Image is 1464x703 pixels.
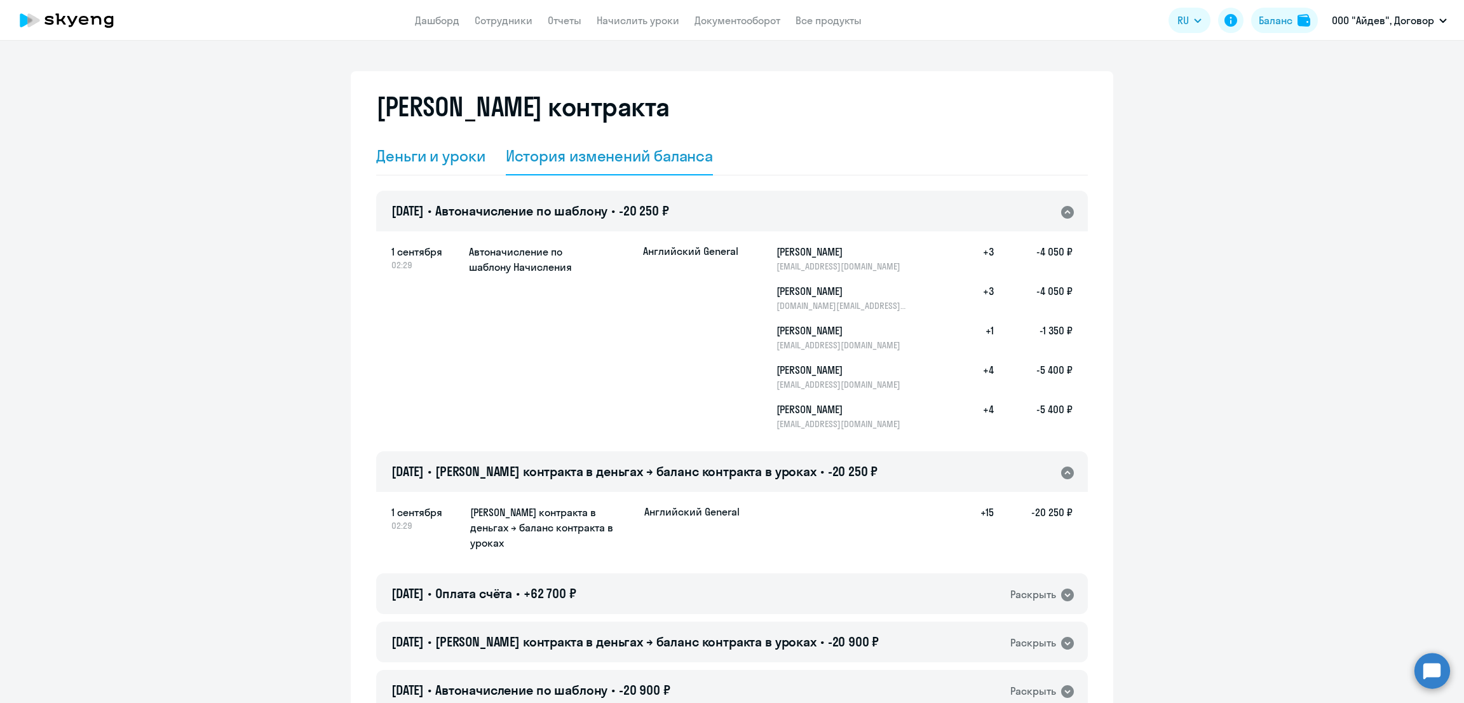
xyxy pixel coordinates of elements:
span: [PERSON_NAME] контракта в деньгах → баланс контракта в уроках [435,463,817,479]
h5: +3 [953,244,994,272]
span: -20 250 ₽ [828,463,878,479]
span: • [820,634,824,650]
div: Раскрыть [1010,587,1056,603]
span: • [611,682,615,698]
div: Баланс [1259,13,1292,28]
span: • [820,463,824,479]
span: • [611,203,615,219]
span: Автоначисление по шаблону [435,203,607,219]
a: Дашборд [415,14,459,27]
span: -20 900 ₽ [828,634,879,650]
span: 1 сентября [391,244,459,259]
h5: -4 050 ₽ [994,283,1073,311]
div: Деньги и уроки [376,146,485,166]
span: 02:29 [391,259,459,271]
span: +62 700 ₽ [524,585,576,601]
span: • [516,585,520,601]
h5: [PERSON_NAME] [776,244,907,259]
span: Оплата счёта [435,585,512,601]
h5: -5 400 ₽ [994,362,1073,390]
h5: [PERSON_NAME] [776,283,907,299]
h5: Автоначисление по шаблону Начисления [469,244,633,275]
h5: -1 350 ₽ [994,323,1073,351]
p: [EMAIL_ADDRESS][DOMAIN_NAME] [776,418,907,430]
p: [EMAIL_ADDRESS][DOMAIN_NAME] [776,379,907,390]
a: Сотрудники [475,14,532,27]
img: balance [1298,14,1310,27]
div: История изменений баланса [506,146,714,166]
h5: [PERSON_NAME] контракта в деньгах → баланс контракта в уроках [470,505,634,550]
h5: +4 [953,362,994,390]
div: Раскрыть [1010,683,1056,699]
h5: +1 [953,323,994,351]
span: -20 900 ₽ [619,682,670,698]
span: • [428,634,431,650]
span: [DATE] [391,585,424,601]
span: [PERSON_NAME] контракта в деньгах → баланс контракта в уроках [435,634,817,650]
a: Документооборот [695,14,780,27]
span: RU [1177,13,1189,28]
p: [DOMAIN_NAME][EMAIL_ADDRESS][DOMAIN_NAME] [776,300,907,311]
h5: -20 250 ₽ [994,505,1073,552]
span: [DATE] [391,634,424,650]
span: • [428,682,431,698]
h2: [PERSON_NAME] контракта [376,92,670,122]
a: Все продукты [796,14,862,27]
button: RU [1169,8,1210,33]
p: [EMAIL_ADDRESS][DOMAIN_NAME] [776,339,907,351]
button: ООО "Айдев", Договор [1325,5,1453,36]
h5: [PERSON_NAME] [776,402,907,417]
p: [EMAIL_ADDRESS][DOMAIN_NAME] [776,261,907,272]
div: Раскрыть [1010,635,1056,651]
span: 02:29 [391,520,460,531]
span: • [428,463,431,479]
span: [DATE] [391,463,424,479]
a: Отчеты [548,14,581,27]
p: Английский General [644,505,740,519]
h5: +3 [953,283,994,311]
span: 1 сентября [391,505,460,520]
h5: [PERSON_NAME] [776,323,907,338]
h5: [PERSON_NAME] [776,362,907,378]
p: Английский General [643,244,738,258]
button: Балансbalance [1251,8,1318,33]
h5: +4 [953,402,994,430]
h5: -4 050 ₽ [994,244,1073,272]
p: ООО "Айдев", Договор [1332,13,1434,28]
span: • [428,585,431,601]
a: Начислить уроки [597,14,679,27]
span: • [428,203,431,219]
span: Автоначисление по шаблону [435,682,607,698]
span: [DATE] [391,682,424,698]
h5: +15 [953,505,994,552]
h5: -5 400 ₽ [994,402,1073,430]
span: [DATE] [391,203,424,219]
span: -20 250 ₽ [619,203,669,219]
